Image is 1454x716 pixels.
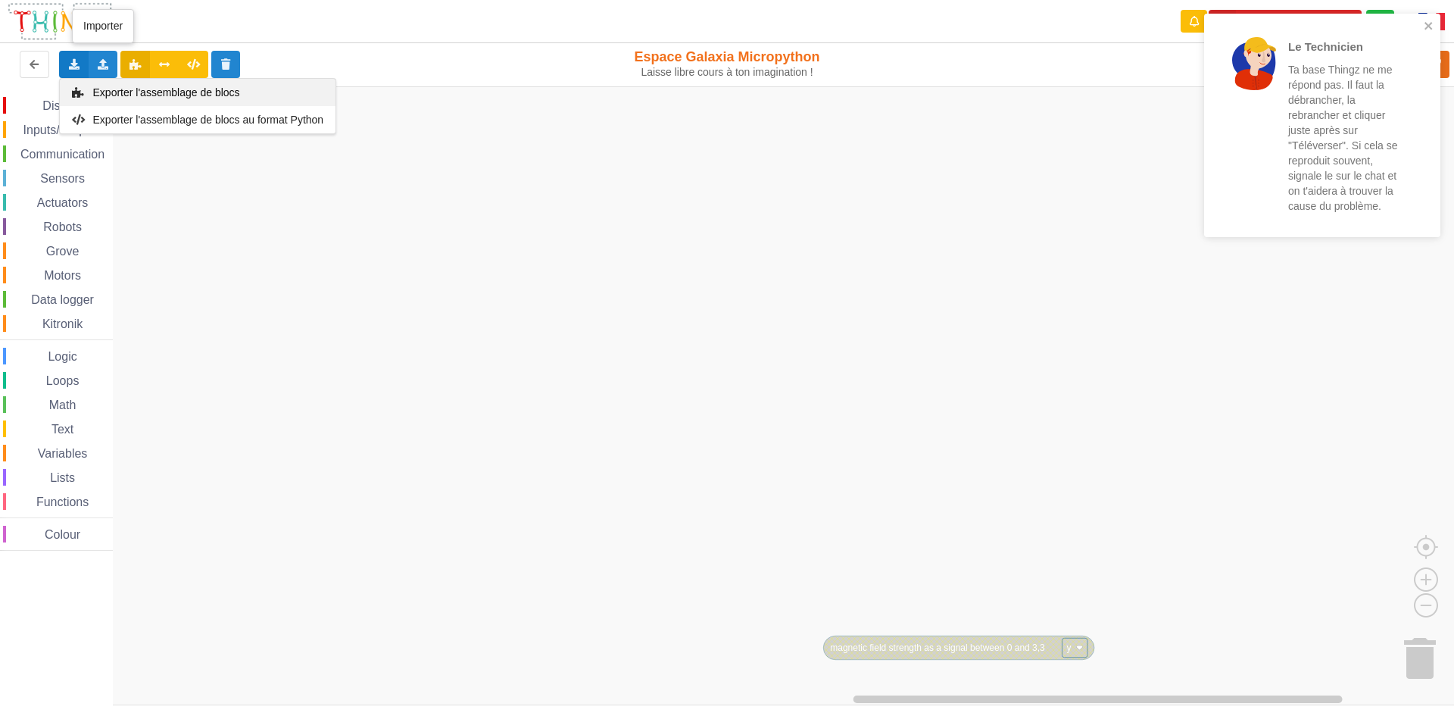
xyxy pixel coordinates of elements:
div: Laisse libre cours à ton imagination ! [601,66,854,79]
div: Exporter l'assemblage au format blockly [60,79,335,106]
span: Actuators [35,196,91,209]
span: Variables [36,447,90,460]
span: Exporter l'assemblage de blocs [93,86,240,98]
span: Motors [42,269,83,282]
text: magnetic field strength as a signal between 0 and 3,3 [830,643,1045,653]
span: Exporter l'assemblage de blocs au format Python [93,114,324,126]
div: Espace Galaxia Micropython [601,48,854,79]
span: Loops [44,374,82,387]
span: Communication [18,148,107,161]
text: y [1067,643,1072,653]
span: Inputs/Outputs [21,124,105,136]
span: Functions [34,496,91,508]
span: Lists [48,471,77,484]
span: Kitronik [40,317,85,330]
span: Logic [45,350,79,363]
p: Ta base Thingz ne me répond pas. Il faut la débrancher, la rebrancher et cliquer juste après sur ... [1288,62,1406,214]
img: thingz_logo.png [7,2,120,42]
span: Display [40,99,84,112]
button: Appairer une carte [1209,10,1362,33]
span: Grove [44,245,82,258]
p: Le Technicien [1288,39,1406,55]
span: Data logger [29,293,96,306]
span: Robots [41,220,84,233]
div: Importer [72,9,134,43]
span: Text [49,423,76,436]
div: Génère le code associé à l'assemblage de blocs et exporte le code dans un fichier Python [60,106,335,133]
span: Sensors [38,172,87,185]
span: Math [47,399,79,411]
button: close [1424,20,1434,34]
span: Colour [42,528,83,541]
